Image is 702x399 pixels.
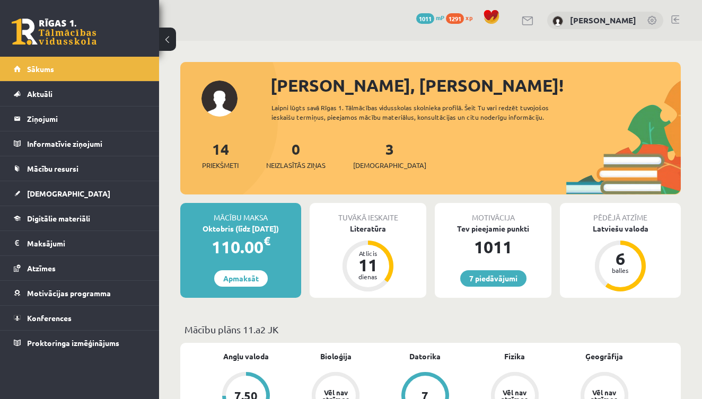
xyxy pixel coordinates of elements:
span: Atzīmes [27,263,56,273]
div: balles [604,267,636,273]
div: Laipni lūgts savā Rīgas 1. Tālmācības vidusskolas skolnieka profilā. Šeit Tu vari redzēt tuvojošo... [271,103,572,122]
a: Atzīmes [14,256,146,280]
div: Atlicis [352,250,384,256]
a: Rīgas 1. Tālmācības vidusskola [12,19,96,45]
span: [DEMOGRAPHIC_DATA] [353,160,426,171]
legend: Ziņojumi [27,107,146,131]
a: Aktuāli [14,82,146,106]
span: xp [466,13,472,22]
span: Mācību resursi [27,164,78,173]
legend: Maksājumi [27,231,146,255]
div: Motivācija [435,203,551,223]
div: 6 [604,250,636,267]
a: Konferences [14,306,146,330]
legend: Informatīvie ziņojumi [27,131,146,156]
a: Proktoringa izmēģinājums [14,331,146,355]
a: 3[DEMOGRAPHIC_DATA] [353,139,426,171]
div: Tuvākā ieskaite [310,203,426,223]
span: [DEMOGRAPHIC_DATA] [27,189,110,198]
span: Konferences [27,313,72,323]
div: Mācību maksa [180,203,301,223]
span: 1291 [446,13,464,24]
a: Apmaksāt [214,270,268,287]
span: Proktoringa izmēģinājums [27,338,119,348]
a: Bioloģija [320,351,352,362]
span: mP [436,13,444,22]
span: Neizlasītās ziņas [266,160,326,171]
span: € [264,233,270,249]
a: Informatīvie ziņojumi [14,131,146,156]
div: 110.00 [180,234,301,260]
div: Oktobris (līdz [DATE]) [180,223,301,234]
span: Aktuāli [27,89,52,99]
div: 11 [352,256,384,273]
a: Maksājumi [14,231,146,255]
span: Priekšmeti [202,160,239,171]
a: 0Neizlasītās ziņas [266,139,326,171]
a: 14Priekšmeti [202,139,239,171]
a: 7 piedāvājumi [460,270,526,287]
span: Motivācijas programma [27,288,111,298]
div: dienas [352,273,384,280]
span: Digitālie materiāli [27,214,90,223]
div: Tev pieejamie punkti [435,223,551,234]
p: Mācību plāns 11.a2 JK [185,322,677,336]
div: [PERSON_NAME], [PERSON_NAME]! [270,73,681,98]
a: Datorika [409,351,441,362]
a: [PERSON_NAME] [570,15,636,25]
a: Digitālie materiāli [14,206,146,230]
a: 1011 mP [416,13,444,22]
div: Literatūra [310,223,426,234]
div: 1011 [435,234,551,260]
span: Sākums [27,64,54,74]
a: Fizika [504,351,525,362]
a: Mācību resursi [14,156,146,181]
span: 1011 [416,13,434,24]
a: Angļu valoda [223,351,269,362]
div: Pēdējā atzīme [560,203,681,223]
a: Latviešu valoda 6 balles [560,223,681,293]
a: 1291 xp [446,13,478,22]
a: Motivācijas programma [14,281,146,305]
a: Literatūra Atlicis 11 dienas [310,223,426,293]
a: Sākums [14,57,146,81]
div: Latviešu valoda [560,223,681,234]
img: Viktorija Nikonorova [552,16,563,26]
a: [DEMOGRAPHIC_DATA] [14,181,146,206]
a: Ziņojumi [14,107,146,131]
a: Ģeogrāfija [585,351,623,362]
